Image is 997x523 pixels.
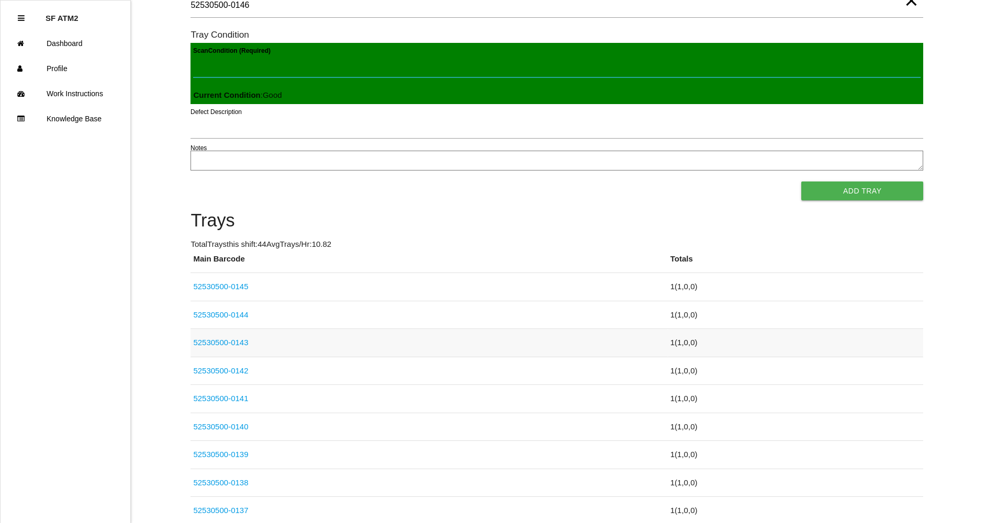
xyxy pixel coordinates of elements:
[193,366,248,375] a: 52530500-0142
[193,506,248,515] a: 52530500-0137
[668,329,924,357] td: 1 ( 1 , 0 , 0 )
[668,441,924,469] td: 1 ( 1 , 0 , 0 )
[193,282,248,291] a: 52530500-0145
[193,47,271,54] b: Scan Condition (Required)
[1,56,130,81] a: Profile
[668,385,924,413] td: 1 ( 1 , 0 , 0 )
[668,273,924,301] td: 1 ( 1 , 0 , 0 )
[193,90,282,99] span: : Good
[193,478,248,487] a: 52530500-0138
[193,450,248,459] a: 52530500-0139
[1,106,130,131] a: Knowledge Base
[668,413,924,441] td: 1 ( 1 , 0 , 0 )
[191,143,207,153] label: Notes
[193,90,260,99] b: Current Condition
[668,357,924,385] td: 1 ( 1 , 0 , 0 )
[191,238,923,251] p: Total Trays this shift: 44 Avg Trays /Hr: 10.82
[193,338,248,347] a: 52530500-0143
[191,30,923,40] h6: Tray Condition
[668,253,924,273] th: Totals
[191,211,923,231] h4: Trays
[668,469,924,497] td: 1 ( 1 , 0 , 0 )
[18,6,25,31] div: Close
[193,394,248,403] a: 52530500-0141
[46,6,79,22] p: SF ATM2
[1,81,130,106] a: Work Instructions
[193,422,248,431] a: 52530500-0140
[193,310,248,319] a: 52530500-0144
[1,31,130,56] a: Dashboard
[801,181,923,200] button: Add Tray
[668,301,924,329] td: 1 ( 1 , 0 , 0 )
[191,107,242,117] label: Defect Description
[191,253,667,273] th: Main Barcode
